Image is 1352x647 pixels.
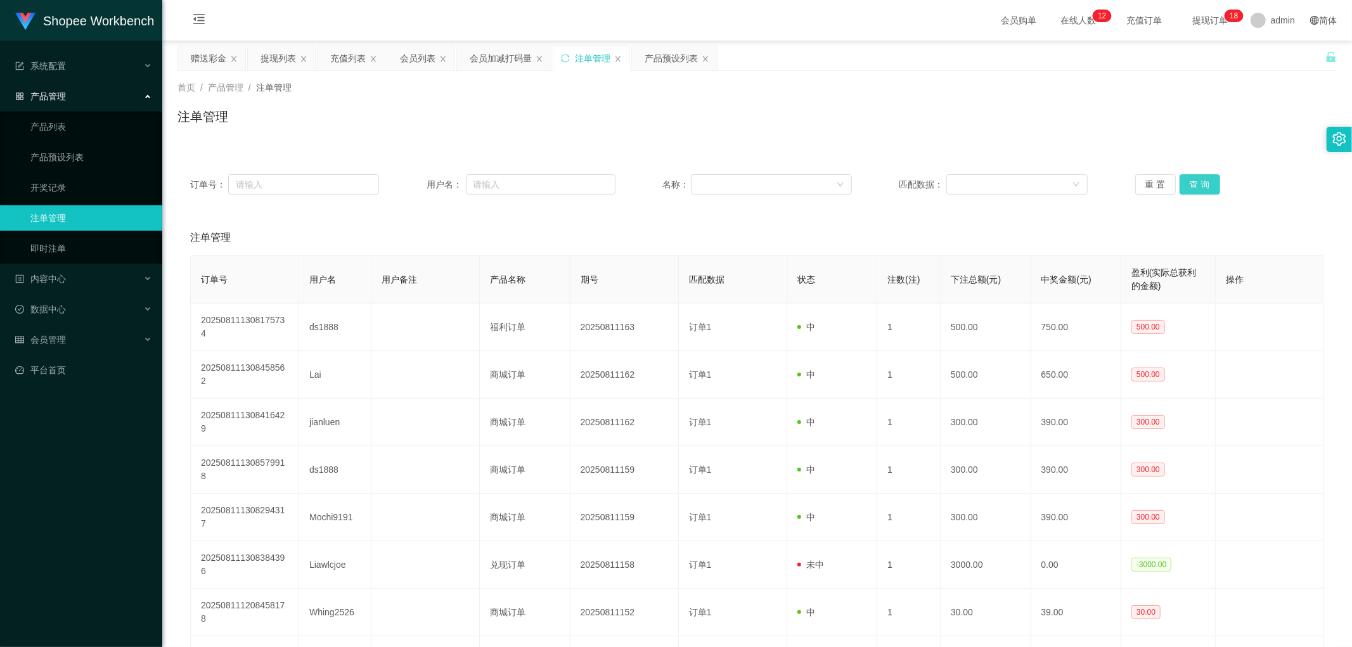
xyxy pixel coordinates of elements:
[466,174,615,195] input: 请输入
[941,494,1031,541] td: 300.00
[190,230,231,245] span: 注单管理
[439,55,447,63] i: 图标: close
[1135,174,1176,195] button: 重 置
[370,55,377,63] i: 图标: close
[561,54,570,63] i: 图标: sync
[941,446,1031,494] td: 300.00
[662,178,691,191] span: 名称：
[30,175,152,200] a: 开奖记录
[299,589,371,636] td: Whing2526
[570,304,679,351] td: 20250811163
[480,304,570,351] td: 福利订单
[400,46,435,70] div: 会员列表
[191,494,299,541] td: 202508111308294317
[570,351,679,399] td: 20250811162
[15,15,154,25] a: Shopee Workbench
[30,144,152,170] a: 产品预设列表
[201,274,228,285] span: 订单号
[575,46,610,70] div: 注单管理
[309,274,336,285] span: 用户名
[797,369,815,380] span: 中
[299,494,371,541] td: Mochi9191
[177,1,221,41] i: 图标: menu-fold
[1186,16,1234,25] span: 提现订单
[1098,10,1102,22] p: 1
[30,236,152,261] a: 即时注单
[15,357,152,383] a: 图标: dashboard平台首页
[15,304,66,314] span: 数据中心
[228,174,379,195] input: 请输入
[480,589,570,636] td: 商城订单
[797,417,815,427] span: 中
[1131,605,1161,619] span: 30.00
[191,589,299,636] td: 202508111208458178
[30,114,152,139] a: 产品列表
[1332,132,1346,146] i: 图标: setting
[191,446,299,494] td: 202508111308579918
[470,46,532,70] div: 会员加减打码量
[1120,16,1168,25] span: 充值订单
[1102,10,1107,22] p: 2
[1031,589,1122,636] td: 39.00
[536,55,543,63] i: 图标: close
[177,82,195,93] span: 首页
[1131,558,1171,572] span: -3000.00
[15,61,66,71] span: 系统配置
[299,541,371,589] td: Liawlcjoe
[797,274,815,285] span: 状态
[191,304,299,351] td: 202508111308175734
[1180,174,1220,195] button: 查 询
[614,55,622,63] i: 图标: close
[300,55,307,63] i: 图标: close
[1041,274,1091,285] span: 中奖金额(元)
[877,541,941,589] td: 1
[570,399,679,446] td: 20250811162
[941,399,1031,446] td: 300.00
[877,589,941,636] td: 1
[480,351,570,399] td: 商城订单
[1131,267,1197,291] span: 盈利(实际总获利的金额)
[1054,16,1102,25] span: 在线人数
[689,369,712,380] span: 订单1
[570,541,679,589] td: 20250811158
[1093,10,1111,22] sup: 12
[689,322,712,332] span: 订单1
[877,494,941,541] td: 1
[797,512,815,522] span: 中
[191,399,299,446] td: 202508111308416429
[941,541,1031,589] td: 3000.00
[797,464,815,475] span: 中
[427,178,466,191] span: 用户名：
[941,304,1031,351] td: 500.00
[1230,10,1234,22] p: 1
[689,417,712,427] span: 订单1
[887,274,920,285] span: 注数(注)
[1234,10,1239,22] p: 8
[299,351,371,399] td: Lai
[877,446,941,494] td: 1
[200,82,203,93] span: /
[1031,351,1122,399] td: 650.00
[877,304,941,351] td: 1
[480,494,570,541] td: 商城订单
[15,274,24,283] i: 图标: profile
[15,92,24,101] i: 图标: appstore-o
[1131,415,1165,429] span: 300.00
[15,274,66,284] span: 内容中心
[15,335,24,344] i: 图标: table
[1226,274,1244,285] span: 操作
[645,46,698,70] div: 产品预设列表
[570,589,679,636] td: 20250811152
[208,82,243,93] span: 产品管理
[299,446,371,494] td: ds1888
[1225,10,1243,22] sup: 18
[299,304,371,351] td: ds1888
[1131,320,1165,334] span: 500.00
[1325,51,1337,63] i: 图标: unlock
[570,494,679,541] td: 20250811159
[1031,399,1122,446] td: 390.00
[581,274,598,285] span: 期号
[1031,541,1122,589] td: 0.00
[15,61,24,70] i: 图标: form
[43,1,154,41] h1: Shopee Workbench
